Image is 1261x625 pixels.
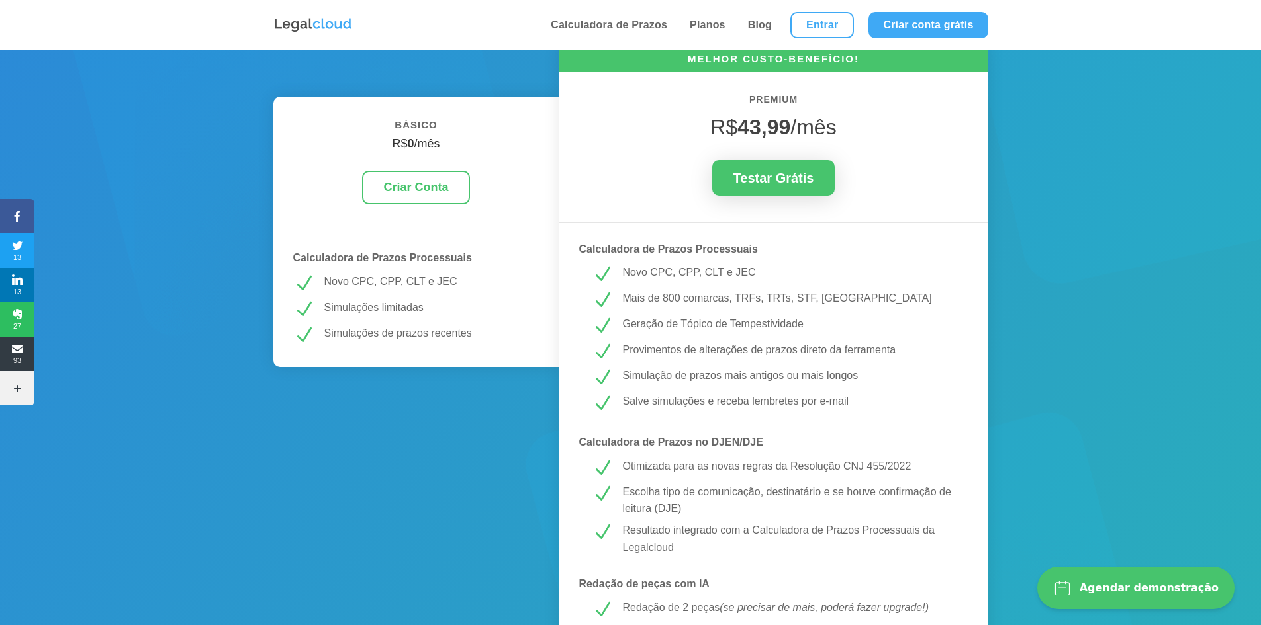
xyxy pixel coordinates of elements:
[623,599,956,616] p: Redação de 2 peças
[273,17,353,34] img: Logo da Legalcloud
[324,325,539,342] p: Simulações de prazos recentes
[623,483,956,517] p: Escolha tipo de comunicação, destinatário e se houve confirmação de leitura (DJE)
[592,458,613,479] span: N
[623,264,956,281] p: Novo CPC, CPP, CLT e JEC
[868,12,988,38] a: Criar conta grátis
[720,602,929,613] em: (se precisar de mais, poderá fazer upgrade!)
[623,315,956,333] p: Geração de Tópico de Tempestividade
[710,115,836,139] span: R$ /mês
[579,437,763,448] strong: Calculadora de Prazos no DJEN/DJE
[592,599,613,620] span: N
[592,522,613,543] span: N
[592,264,613,285] span: N
[407,137,414,150] strong: 0
[623,290,956,307] p: Mais de 800 comarcas, TRFs, TRTs, STF, [GEOGRAPHIC_DATA]
[737,115,790,139] strong: 43,99
[579,92,968,114] h6: PREMIUM
[592,393,613,414] span: N
[712,160,835,196] a: Testar Grátis
[324,299,539,316] p: Simulações limitadas
[790,12,854,38] a: Entrar
[293,299,314,320] span: N
[623,393,956,410] p: Salve simulações e receba lembretes por e-mail
[293,325,314,346] span: N
[579,243,758,255] strong: Calculadora de Prazos Processuais
[623,341,956,358] p: Provimentos de alterações de prazos direto da ferramenta
[293,273,314,294] span: N
[592,367,613,388] span: N
[592,315,613,337] span: N
[293,137,539,158] h4: R$ /mês
[324,273,539,290] p: Novo CPC, CPP, CLT e JEC
[293,116,539,140] h6: BÁSICO
[592,341,613,362] span: N
[293,252,472,263] strong: Calculadora de Prazos Processuais
[623,367,956,384] p: Simulação de prazos mais antigos ou mais longos
[623,522,956,556] div: Resultado integrado com a Calculadora de Prazos Processuais da Legalcloud
[362,171,469,204] a: Criar Conta
[592,483,613,505] span: N
[579,578,710,589] strong: Redação de peças com IA
[559,52,988,72] h6: MELHOR CUSTO-BENEFÍCIO!
[592,290,613,311] span: N
[623,458,956,475] p: Otimizada para as novas regras da Resolução CNJ 455/2022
